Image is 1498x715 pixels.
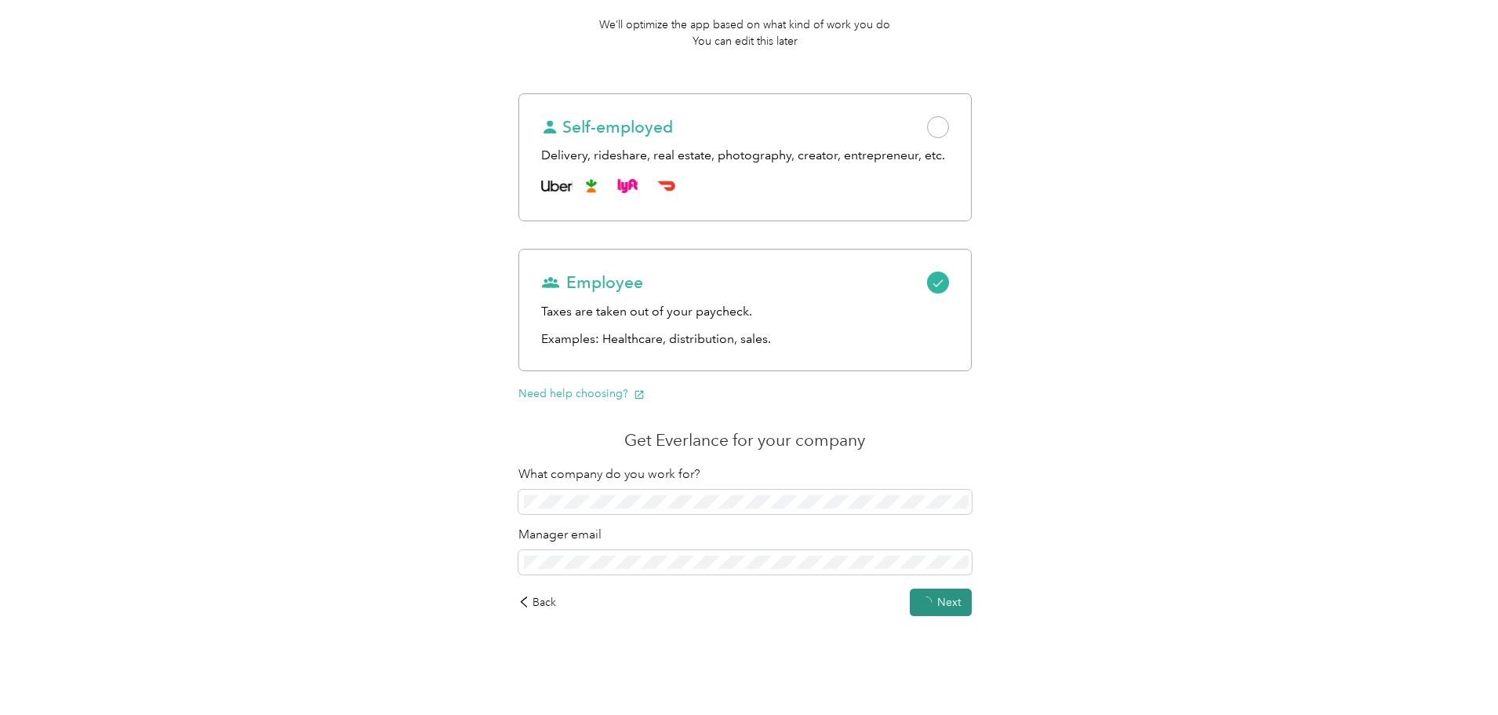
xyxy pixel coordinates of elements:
[541,302,948,322] div: Taxes are taken out of your paycheck.
[518,527,602,542] span: Manager email
[541,116,673,138] span: Self-employed
[518,385,645,402] button: Need help choosing?
[518,429,971,451] p: Get Everlance for your company
[693,33,798,49] p: You can edit this later
[910,589,972,616] button: Next
[541,330,948,349] p: Examples: Healthcare, distribution, sales.
[1410,627,1498,715] iframe: Everlance-gr Chat Button Frame
[518,594,556,611] div: Back
[541,146,948,166] div: Delivery, rideshare, real estate, photography, creator, entrepreneur, etc.
[599,16,890,33] p: We’ll optimize the app based on what kind of work you do
[541,272,643,294] span: Employee
[518,466,700,482] span: What company do you work for?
